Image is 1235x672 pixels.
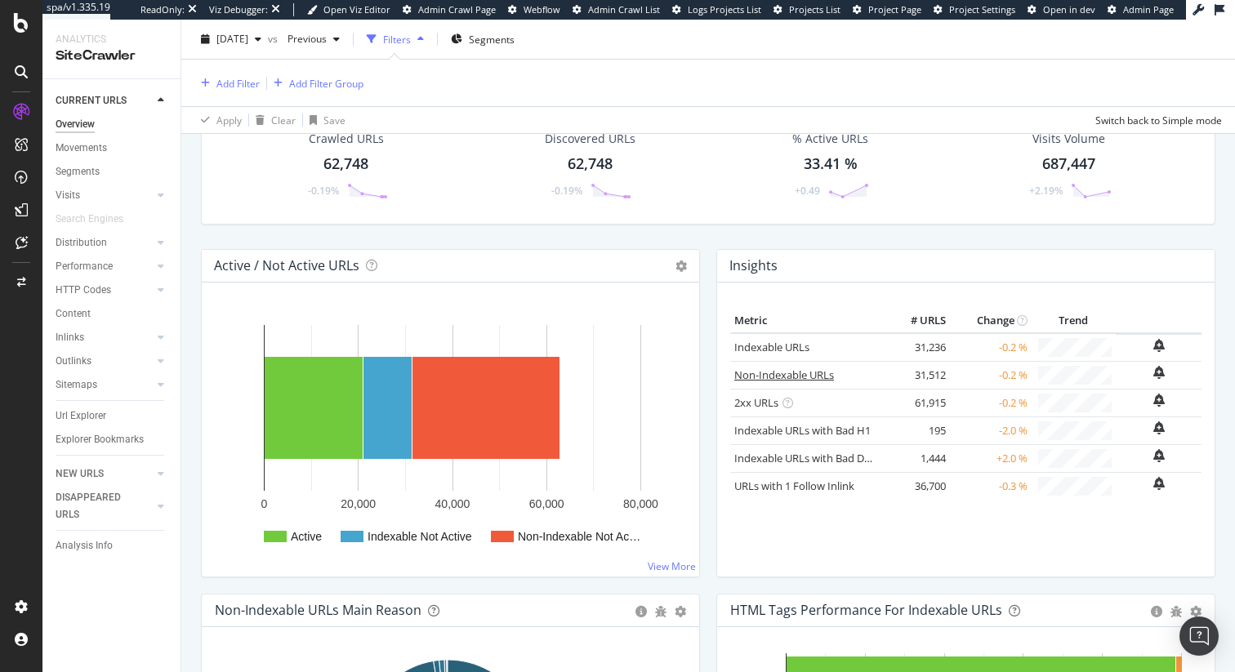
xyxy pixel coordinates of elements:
a: Outlinks [56,353,153,370]
span: Project Settings [949,3,1015,16]
a: Open Viz Editor [307,3,390,16]
div: Save [323,113,346,127]
a: Segments [56,163,169,180]
h4: Active / Not Active URLs [214,255,359,277]
div: bell-plus [1153,477,1165,490]
div: Outlinks [56,353,91,370]
div: HTTP Codes [56,282,111,299]
td: 31,236 [885,333,950,362]
span: Open in dev [1043,3,1095,16]
div: Visits Volume [1032,131,1105,147]
div: Apply [216,113,242,127]
button: Segments [444,26,521,52]
td: -0.2 % [950,389,1032,416]
a: Admin Page [1108,3,1174,16]
a: Performance [56,258,153,275]
a: NEW URLS [56,465,153,483]
text: 0 [261,497,268,510]
div: bell-plus [1153,449,1165,462]
th: # URLS [885,309,950,333]
span: Admin Crawl List [588,3,660,16]
div: Non-Indexable URLs Main Reason [215,602,421,618]
div: +2.19% [1029,184,1063,198]
div: SiteCrawler [56,47,167,65]
a: Explorer Bookmarks [56,431,169,448]
div: Visits [56,187,80,204]
text: Non-Indexable Not Ac… [518,530,640,543]
div: bell-plus [1153,339,1165,352]
div: NEW URLS [56,465,104,483]
text: 40,000 [435,497,470,510]
div: -0.19% [551,184,582,198]
div: 687,447 [1042,154,1095,175]
div: 62,748 [568,154,613,175]
th: Change [950,309,1032,333]
div: bell-plus [1153,421,1165,434]
a: Distribution [56,234,153,251]
td: +2.0 % [950,444,1032,472]
div: DISAPPEARED URLS [56,489,138,523]
span: Segments [469,32,515,46]
a: Visits [56,187,153,204]
td: 36,700 [885,472,950,500]
a: Sitemaps [56,376,153,394]
a: Project Settings [934,3,1015,16]
a: HTTP Codes [56,282,153,299]
span: 2025 Jul. 27th [216,32,248,46]
text: 20,000 [341,497,376,510]
div: Search Engines [56,211,123,228]
td: -0.2 % [950,361,1032,389]
a: Analysis Info [56,537,169,554]
span: Project Page [868,3,921,16]
td: 31,512 [885,361,950,389]
div: circle-info [1151,606,1162,617]
a: Projects List [774,3,840,16]
th: Trend [1032,309,1116,333]
a: Search Engines [56,211,140,228]
button: [DATE] [194,26,268,52]
div: Add Filter [216,76,260,90]
a: Webflow [508,3,560,16]
div: bell-plus [1153,394,1165,407]
a: Admin Crawl Page [403,3,496,16]
div: Inlinks [56,329,84,346]
td: 1,444 [885,444,950,472]
button: Clear [249,107,296,133]
a: Logs Projects List [672,3,761,16]
td: 61,915 [885,389,950,416]
span: Logs Projects List [688,3,761,16]
text: 60,000 [529,497,564,510]
td: 195 [885,416,950,444]
div: Overview [56,116,95,133]
div: Movements [56,140,107,157]
a: View More [648,559,696,573]
div: -0.19% [308,184,339,198]
div: % Active URLs [792,131,868,147]
button: Previous [281,26,346,52]
a: Non-Indexable URLs [734,367,834,382]
div: +0.49 [795,184,820,198]
div: Viz Debugger: [209,3,268,16]
div: Open Intercom Messenger [1179,616,1219,656]
span: Admin Crawl Page [418,3,496,16]
span: Open Viz Editor [323,3,390,16]
a: 2xx URLs [734,395,778,410]
div: Filters [383,32,411,46]
div: circle-info [635,606,647,617]
th: Metric [730,309,885,333]
a: Inlinks [56,329,153,346]
a: Indexable URLs with Bad H1 [734,423,871,438]
a: Overview [56,116,169,133]
div: bell-plus [1153,366,1165,379]
a: Content [56,305,169,323]
div: Add Filter Group [289,76,363,90]
div: A chart. [215,309,686,563]
button: Add Filter Group [267,73,363,93]
a: Project Page [853,3,921,16]
span: vs [268,32,281,46]
div: Performance [56,258,113,275]
span: Previous [281,32,327,46]
div: 33.41 % [804,154,858,175]
div: bug [1170,606,1182,617]
div: bug [655,606,667,617]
